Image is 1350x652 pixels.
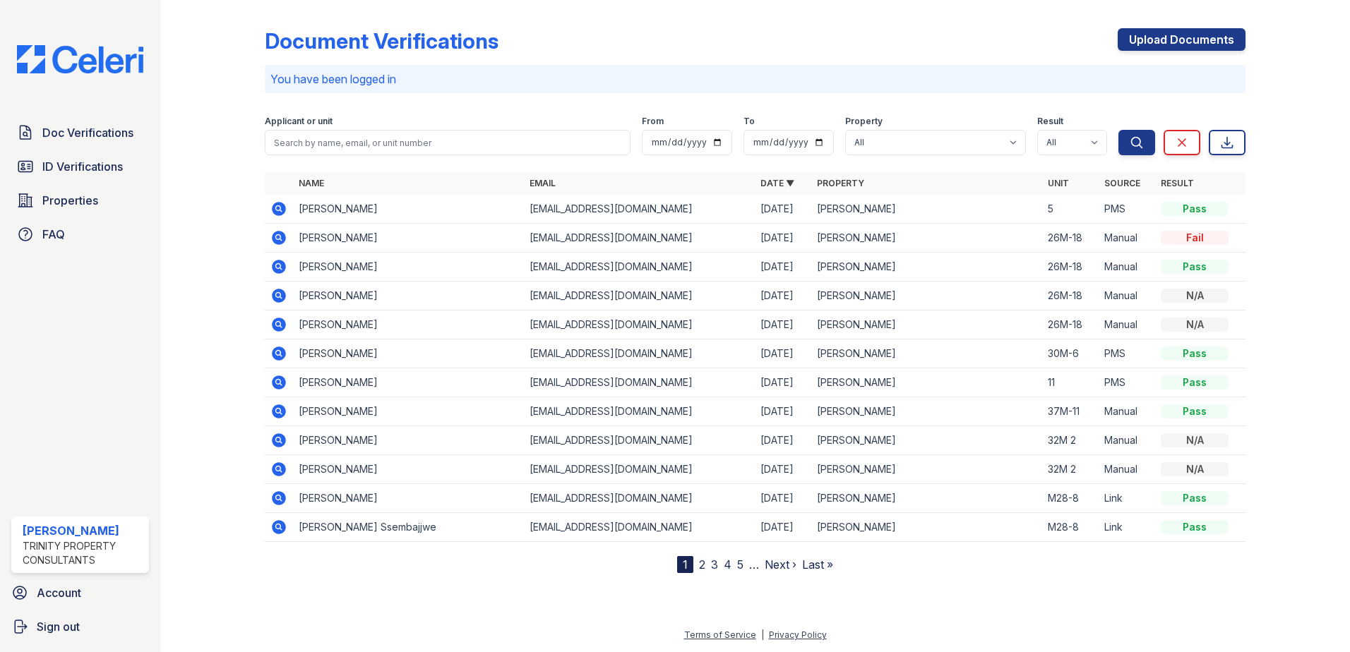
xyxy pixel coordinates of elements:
div: Pass [1161,491,1229,505]
a: Terms of Service [684,629,756,640]
td: [PERSON_NAME] [293,310,524,339]
div: Pass [1161,202,1229,216]
a: Unit [1048,178,1069,188]
td: Manual [1099,397,1155,426]
div: [PERSON_NAME] [23,522,143,539]
td: [EMAIL_ADDRESS][DOMAIN_NAME] [524,282,755,310]
td: [PERSON_NAME] [293,397,524,426]
div: 1 [677,556,693,573]
td: [EMAIL_ADDRESS][DOMAIN_NAME] [524,455,755,484]
td: [DATE] [755,484,811,513]
td: [PERSON_NAME] [811,253,1042,282]
td: [PERSON_NAME] [811,368,1042,397]
td: [PERSON_NAME] [811,195,1042,224]
td: [PERSON_NAME] [293,195,524,224]
div: N/A [1161,462,1229,476]
td: [PERSON_NAME] [811,484,1042,513]
a: Date ▼ [760,178,794,188]
a: Doc Verifications [11,119,149,147]
td: 11 [1042,368,1099,397]
td: 26M-18 [1042,310,1099,339]
td: [PERSON_NAME] [293,484,524,513]
td: [PERSON_NAME] [811,339,1042,368]
a: Property [817,178,864,188]
td: [PERSON_NAME] [293,224,524,253]
td: [DATE] [755,195,811,224]
label: Property [845,116,883,127]
td: Manual [1099,253,1155,282]
td: Manual [1099,282,1155,310]
img: CE_Logo_Blue-a8612792a0a2168367f1c8372b55b34899dd931a85d93a1a3d3e32e68fde9ad4.png [6,45,155,73]
div: Pass [1161,404,1229,418]
td: [DATE] [755,455,811,484]
td: [EMAIL_ADDRESS][DOMAIN_NAME] [524,513,755,542]
td: [PERSON_NAME] [811,224,1042,253]
a: 3 [711,557,718,572]
div: N/A [1161,433,1229,447]
a: 2 [699,557,705,572]
span: FAQ [42,226,65,243]
td: [PERSON_NAME] [293,282,524,310]
div: Pass [1161,520,1229,534]
span: … [749,556,759,573]
td: 37M-11 [1042,397,1099,426]
td: [PERSON_NAME] [293,253,524,282]
span: Properties [42,192,98,209]
td: M28-8 [1042,484,1099,513]
td: Manual [1099,426,1155,455]
td: Link [1099,513,1155,542]
div: N/A [1161,289,1229,303]
label: To [743,116,755,127]
a: 5 [737,557,743,572]
td: 32M 2 [1042,426,1099,455]
a: FAQ [11,220,149,248]
td: [EMAIL_ADDRESS][DOMAIN_NAME] [524,224,755,253]
td: [DATE] [755,282,811,310]
a: Last » [802,557,833,572]
div: Pass [1161,375,1229,390]
td: [PERSON_NAME] [811,513,1042,542]
td: Manual [1099,224,1155,253]
div: Trinity Property Consultants [23,539,143,567]
td: 26M-18 [1042,253,1099,282]
td: Link [1099,484,1155,513]
div: N/A [1161,318,1229,332]
td: [PERSON_NAME] [293,339,524,368]
td: [EMAIL_ADDRESS][DOMAIN_NAME] [524,426,755,455]
td: [DATE] [755,310,811,339]
div: Pass [1161,346,1229,361]
td: 26M-18 [1042,224,1099,253]
td: [PERSON_NAME] [811,426,1042,455]
td: PMS [1099,368,1155,397]
td: [PERSON_NAME] Ssembajjwe [293,513,524,542]
div: Pass [1161,260,1229,274]
div: Fail [1161,231,1229,245]
span: Doc Verifications [42,124,133,141]
a: Result [1161,178,1194,188]
td: [EMAIL_ADDRESS][DOMAIN_NAME] [524,368,755,397]
a: Properties [11,186,149,215]
div: | [761,629,764,640]
td: [PERSON_NAME] [293,426,524,455]
td: [EMAIL_ADDRESS][DOMAIN_NAME] [524,310,755,339]
a: Name [299,178,324,188]
td: [EMAIL_ADDRESS][DOMAIN_NAME] [524,397,755,426]
td: [PERSON_NAME] [293,455,524,484]
td: 5 [1042,195,1099,224]
button: Sign out [6,612,155,641]
td: Manual [1099,310,1155,339]
a: 4 [724,557,731,572]
td: [PERSON_NAME] [811,310,1042,339]
td: [EMAIL_ADDRESS][DOMAIN_NAME] [524,195,755,224]
label: Result [1037,116,1063,127]
td: 30M-6 [1042,339,1099,368]
td: 32M 2 [1042,455,1099,484]
td: [EMAIL_ADDRESS][DOMAIN_NAME] [524,253,755,282]
a: Next › [765,557,796,572]
td: M28-8 [1042,513,1099,542]
a: Account [6,579,155,607]
a: Privacy Policy [769,629,827,640]
a: Upload Documents [1118,28,1246,51]
div: Document Verifications [265,28,498,54]
td: [PERSON_NAME] [811,397,1042,426]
